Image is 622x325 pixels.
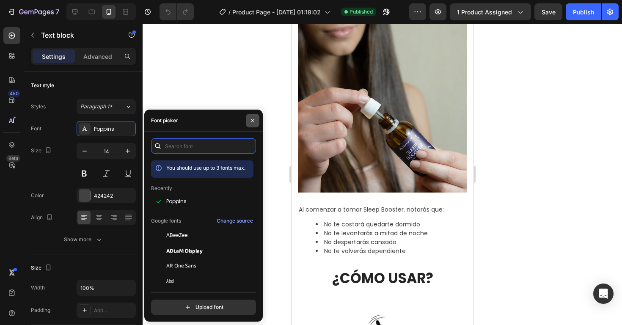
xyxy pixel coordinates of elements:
span: Save [542,8,556,16]
div: Undo/Redo [160,3,194,20]
span: ABeeZee [166,231,188,239]
iframe: Design area [292,24,473,325]
span: ADLaM Display [166,247,203,254]
span: / [228,8,231,17]
div: Size [31,145,53,157]
div: Font picker [151,117,178,124]
p: Settings [42,52,66,61]
div: 424242 [94,192,134,200]
button: Save [534,3,562,20]
input: Auto [77,280,135,295]
button: Change source [216,216,253,226]
p: 7 [55,7,59,17]
div: Show more [64,235,103,244]
span: Poppins [166,198,187,205]
div: Padding [31,306,50,314]
div: Width [31,284,45,292]
div: Font [31,125,41,132]
button: Show more [31,232,136,247]
button: Paragraph 1* [77,99,136,114]
div: Change source [217,217,253,225]
span: You should use up to 3 fonts max. [166,165,245,171]
span: 1 product assigned [457,8,512,17]
p: Google fonts [151,217,181,225]
div: Align [31,212,55,223]
input: Search font [151,138,256,154]
div: Color [31,192,44,199]
span: Published [350,8,373,16]
button: Upload font [151,300,256,315]
p: Text block [41,30,113,40]
div: Poppins [94,125,134,133]
div: 450 [8,90,20,97]
div: Upload font [184,303,223,311]
span: Paragraph 1* [80,103,113,110]
div: Size [31,262,53,274]
div: Publish [573,8,594,17]
span: AR One Sans [166,262,196,270]
button: Publish [566,3,601,20]
div: Text style [31,82,54,89]
div: Styles [31,103,46,110]
p: Recently [151,185,172,192]
span: Product Page - [DATE] 01:18:02 [232,8,321,17]
button: 7 [3,3,63,20]
button: 1 product assigned [450,3,531,20]
span: Abel [166,277,174,285]
div: Open Intercom Messenger [593,284,614,304]
h2: ¿CÓMO USAR? [6,245,176,264]
div: Beta [6,155,20,162]
div: Add... [94,307,134,314]
p: Advanced [83,52,112,61]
